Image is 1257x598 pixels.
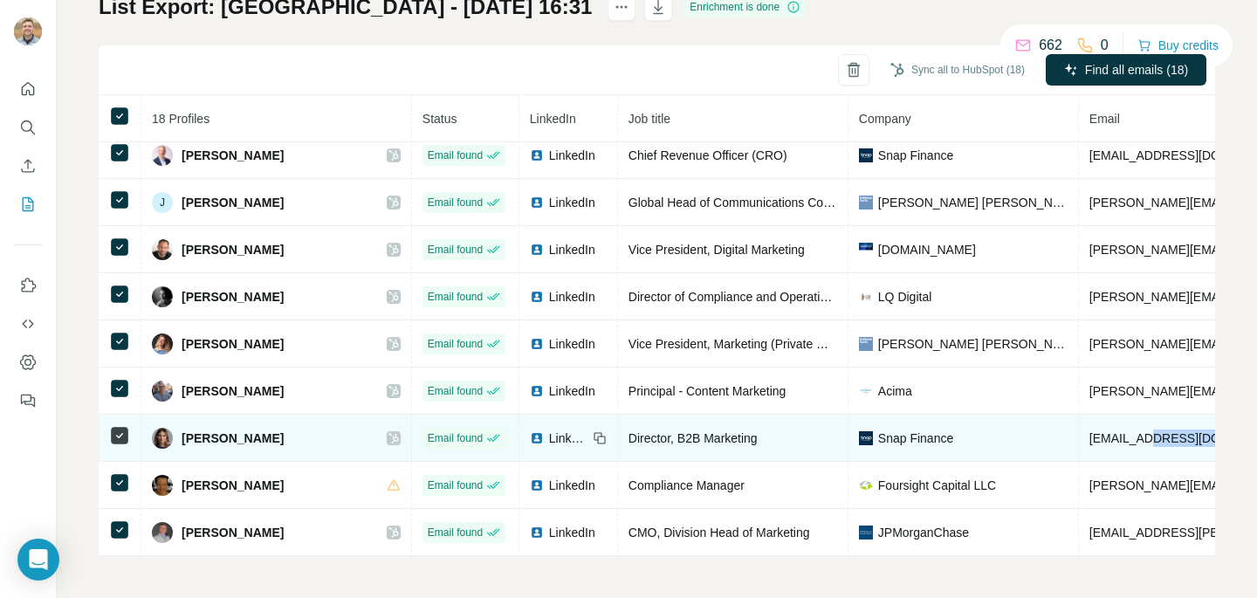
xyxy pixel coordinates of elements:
[428,242,483,258] span: Email found
[878,382,912,400] span: Acima
[182,382,284,400] span: [PERSON_NAME]
[628,526,810,540] span: CMO, Division Head of Marketing
[859,112,911,126] span: Company
[14,150,42,182] button: Enrich CSV
[530,478,544,492] img: LinkedIn logo
[428,289,483,305] span: Email found
[14,347,42,378] button: Dashboard
[428,430,483,446] span: Email found
[152,112,209,126] span: 18 Profiles
[859,148,873,162] img: company-logo
[530,243,544,257] img: LinkedIn logo
[428,195,483,210] span: Email found
[182,194,284,211] span: [PERSON_NAME]
[1101,35,1109,56] p: 0
[14,385,42,416] button: Feedback
[530,112,576,126] span: LinkedIn
[14,189,42,220] button: My lists
[530,431,544,445] img: LinkedIn logo
[1089,112,1120,126] span: Email
[878,430,953,447] span: Snap Finance
[628,337,933,351] span: Vice President, Marketing (Private Wealth Management)
[530,337,544,351] img: LinkedIn logo
[182,147,284,164] span: [PERSON_NAME]
[878,194,1068,211] span: [PERSON_NAME] [PERSON_NAME]
[530,526,544,540] img: LinkedIn logo
[14,112,42,143] button: Search
[530,290,544,304] img: LinkedIn logo
[152,239,173,260] img: Avatar
[1039,35,1062,56] p: 662
[152,145,173,166] img: Avatar
[152,333,173,354] img: Avatar
[859,337,873,351] img: company-logo
[628,290,840,304] span: Director of Compliance and Operations
[530,148,544,162] img: LinkedIn logo
[1046,54,1206,86] button: Find all emails (18)
[549,288,595,306] span: LinkedIn
[428,525,483,540] span: Email found
[14,17,42,45] img: Avatar
[628,148,787,162] span: Chief Revenue Officer (CRO)
[428,148,483,163] span: Email found
[182,430,284,447] span: [PERSON_NAME]
[1085,61,1188,79] span: Find all emails (18)
[859,196,873,210] img: company-logo
[152,381,173,402] img: Avatar
[859,478,873,492] img: company-logo
[182,335,284,353] span: [PERSON_NAME]
[859,290,873,304] img: company-logo
[628,431,758,445] span: Director, B2B Marketing
[859,384,873,398] img: company-logo
[14,308,42,340] button: Use Surfe API
[878,477,996,494] span: Foursight Capital LLC
[859,431,873,445] img: company-logo
[859,243,873,257] img: company-logo
[549,382,595,400] span: LinkedIn
[428,336,483,352] span: Email found
[14,73,42,105] button: Quick start
[878,524,969,541] span: JPMorganChase
[549,335,595,353] span: LinkedIn
[549,524,595,541] span: LinkedIn
[628,384,786,398] span: Principal - Content Marketing
[17,539,59,581] div: Open Intercom Messenger
[428,478,483,493] span: Email found
[878,147,953,164] span: Snap Finance
[182,241,284,258] span: [PERSON_NAME]
[628,196,872,210] span: Global Head of Communications Compliance
[182,524,284,541] span: [PERSON_NAME]
[14,270,42,301] button: Use Surfe on LinkedIn
[182,477,284,494] span: [PERSON_NAME]
[152,428,173,449] img: Avatar
[878,335,1068,353] span: [PERSON_NAME] [PERSON_NAME]
[549,430,587,447] span: LinkedIn
[628,243,805,257] span: Vice President, Digital Marketing
[549,477,595,494] span: LinkedIn
[152,475,173,496] img: Avatar
[152,192,173,213] div: J
[530,384,544,398] img: LinkedIn logo
[152,286,173,307] img: Avatar
[549,241,595,258] span: LinkedIn
[878,241,976,258] span: [DOMAIN_NAME]
[152,522,173,543] img: Avatar
[1137,33,1219,58] button: Buy credits
[530,196,544,210] img: LinkedIn logo
[628,478,745,492] span: Compliance Manager
[182,288,284,306] span: [PERSON_NAME]
[428,383,483,399] span: Email found
[422,112,457,126] span: Status
[878,57,1037,83] button: Sync all to HubSpot (18)
[628,112,670,126] span: Job title
[859,526,873,540] img: company-logo
[878,288,931,306] span: LQ Digital
[549,147,595,164] span: LinkedIn
[549,194,595,211] span: LinkedIn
